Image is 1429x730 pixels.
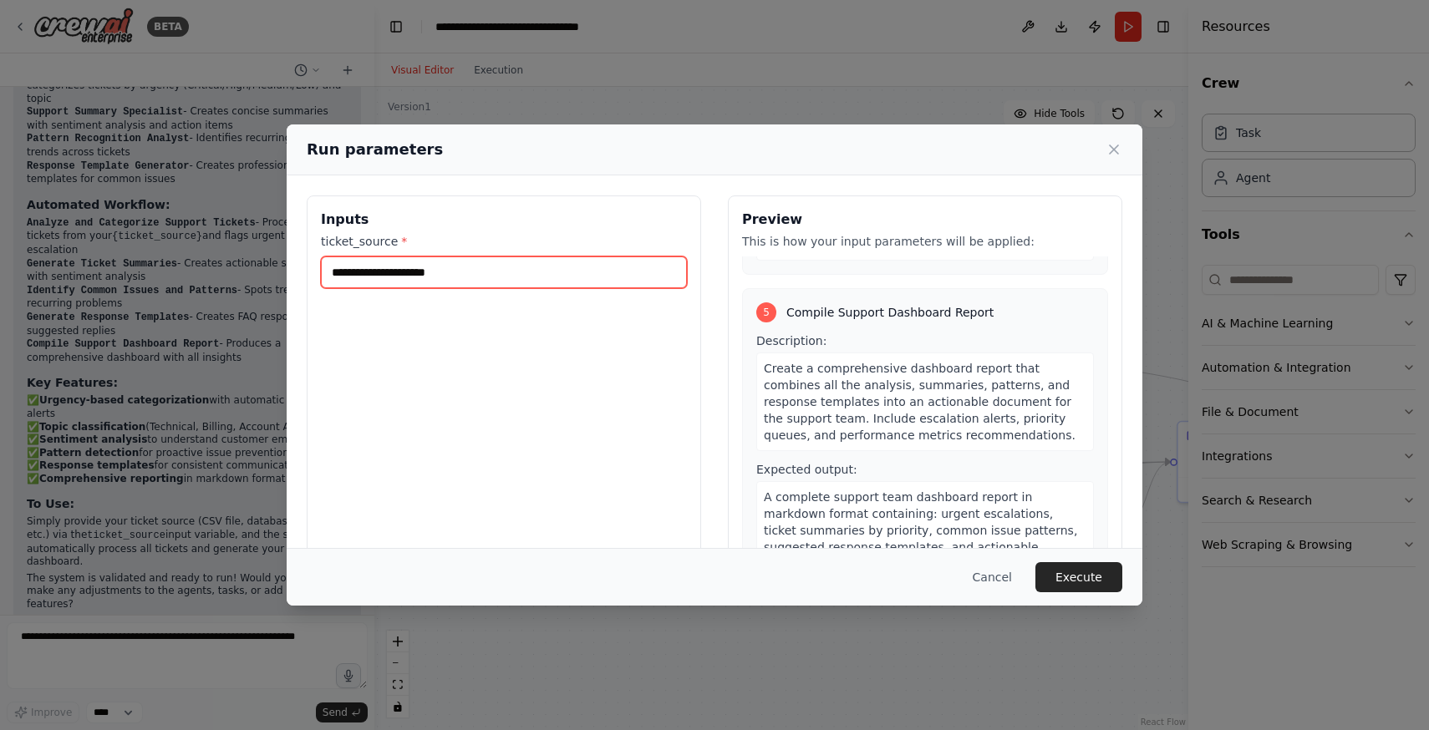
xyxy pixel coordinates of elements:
h3: Preview [742,210,1108,230]
div: 5 [756,302,776,322]
h3: Inputs [321,210,687,230]
button: Execute [1035,562,1122,592]
span: Compile Support Dashboard Report [786,304,994,321]
span: Description: [756,334,826,347]
label: ticket_source [321,233,687,250]
span: Expected output: [756,463,857,476]
button: Cancel [959,562,1025,592]
span: A complete support team dashboard report in markdown format containing: urgent escalations, ticke... [764,490,1077,570]
span: Create a comprehensive dashboard report that combines all the analysis, summaries, patterns, and ... [764,362,1076,442]
h2: Run parameters [307,138,443,161]
p: This is how your input parameters will be applied: [742,233,1108,250]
